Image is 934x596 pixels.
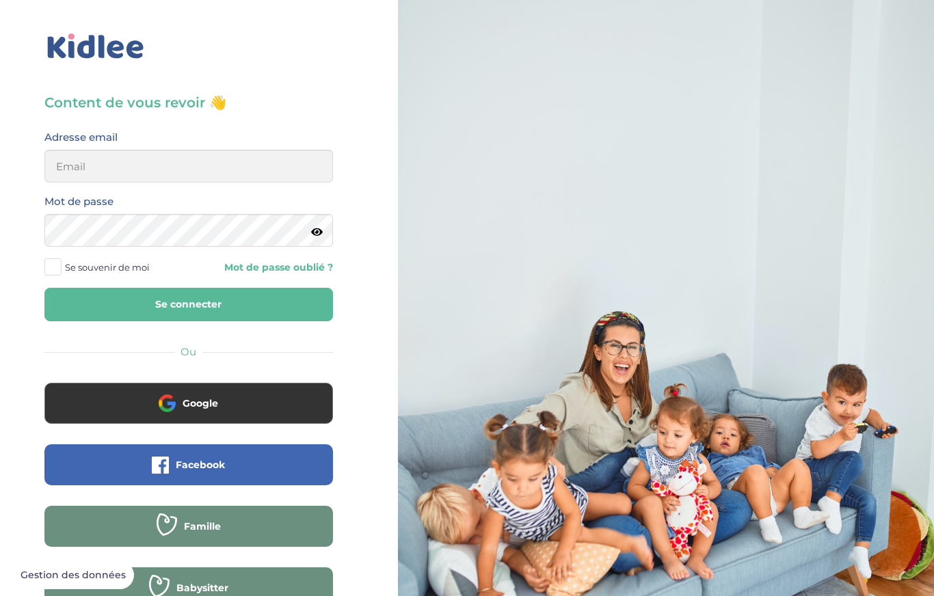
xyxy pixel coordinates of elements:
span: Gestion des données [21,569,126,582]
input: Email [44,150,333,182]
span: Facebook [176,458,225,472]
button: Se connecter [44,288,333,321]
a: Facebook [44,468,333,480]
span: Google [183,396,218,410]
button: Facebook [44,444,333,485]
img: google.png [159,394,176,411]
h3: Content de vous revoir 👋 [44,93,333,112]
label: Adresse email [44,128,118,146]
span: Famille [184,519,221,533]
span: Ou [181,345,196,358]
span: Se souvenir de moi [65,258,150,276]
a: Mot de passe oublié ? [199,261,333,274]
a: Famille [44,529,333,542]
button: Gestion des données [12,561,134,590]
button: Famille [44,506,333,547]
label: Mot de passe [44,193,114,211]
button: Google [44,383,333,424]
a: Google [44,406,333,419]
span: Babysitter [176,581,228,595]
img: facebook.png [152,457,169,474]
img: logo_kidlee_bleu [44,31,147,62]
